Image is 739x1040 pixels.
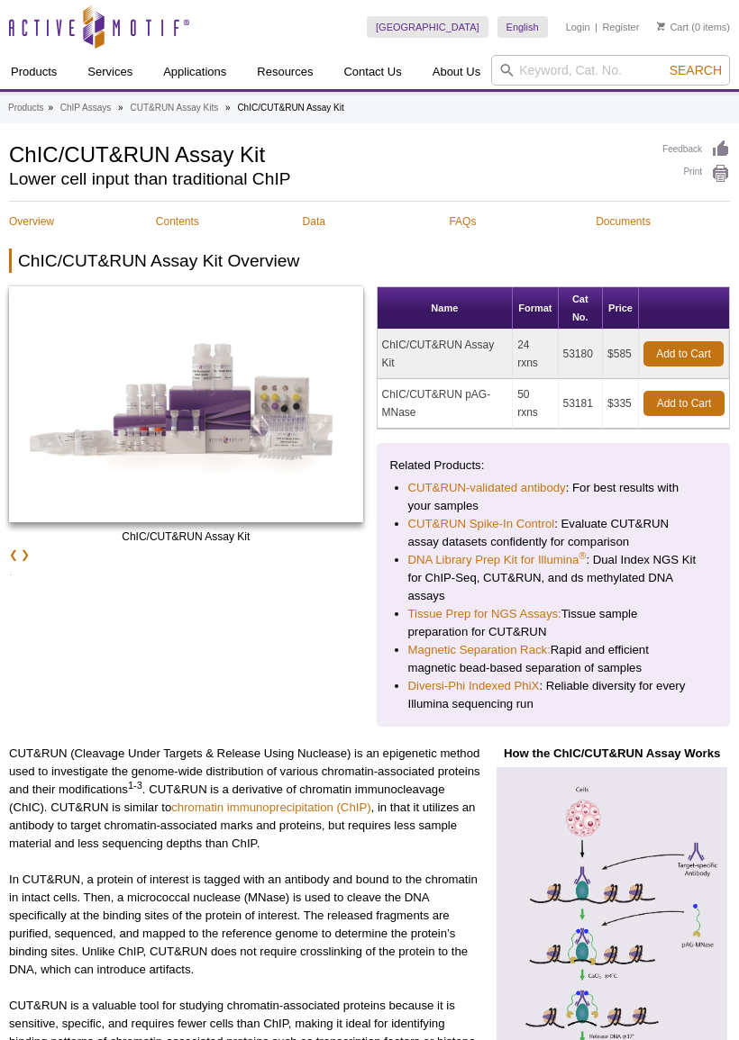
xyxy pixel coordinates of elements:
[643,391,725,416] a: Add to Cart
[670,63,722,77] span: Search
[408,515,699,551] li: : Evaluate CUT&RUN assay datasets confidently for comparison
[603,287,639,330] th: Price
[225,103,231,113] li: »
[504,746,720,760] strong: How the ChIC/CUT&RUN Assay Works
[408,641,699,677] li: Rapid and efficient magnetic bead-based separation of samples
[122,530,250,543] span: ChIC/CUT&RUN Assay Kit
[566,21,590,33] a: Login
[9,546,18,564] a: ❮
[156,213,269,231] a: Contents
[408,551,699,605] li: : Dual Index NGS Kit for ChIP-Seq, CUT&RUN, and ds methylated DNA assays
[9,286,363,522] img: ChIC/CUT&RUN Assay Kit
[48,103,53,113] li: »
[603,379,639,429] td: $335
[152,55,237,89] a: Applications
[497,16,548,38] a: English
[408,605,561,623] a: Tissue Prep for NGS Assays:
[408,479,566,497] a: CUT&RUN-validated antibody
[9,249,730,273] h2: ChIC/CUT&RUN Assay Kit Overview
[603,330,639,379] td: $585
[449,213,562,231] a: FAQs
[657,22,665,31] img: Your Cart
[408,515,555,533] a: CUT&RUN Spike-In Control
[491,55,730,86] input: Keyword, Cat. No.
[657,16,730,38] li: (0 items)
[378,379,514,429] td: ChIC/CUT&RUN pAG-MNase
[378,287,514,330] th: Name
[596,213,709,231] a: Documents
[559,379,604,429] td: 53181
[664,62,727,78] button: Search
[662,140,730,159] a: Feedback
[367,16,488,38] a: [GEOGRAPHIC_DATA]
[9,745,480,853] p: CUT&RUN (Cleavage Under Targets & Release Using Nuclease) is an epigenetic method used to investi...
[9,213,123,231] a: Overview
[77,55,143,89] a: Services
[171,800,370,814] a: chromatin immunoprecipitation (ChIP)
[513,330,558,379] td: 24 rxns
[408,605,699,641] li: Tissue sample preparation for CUT&RUN
[378,330,514,379] td: ChIC/CUT&RUN Assay Kit
[60,100,112,116] a: ChIP Assays
[408,551,587,569] a: DNA Library Prep Kit for Illumina®
[237,103,343,113] li: ChIC/CUT&RUN Assay Kit
[390,457,717,475] p: Related Products:
[21,546,30,564] a: ❯
[513,379,558,429] td: 50 rxns
[246,55,324,89] a: Resources
[9,286,363,528] a: ChIC/CUT&RUN Assay Kit
[9,171,644,187] h2: Lower cell input than traditional ChIP
[9,871,480,979] p: In CUT&RUN, a protein of interest is tagged with an antibody and bound to the chromatin in intact...
[408,641,551,659] a: Magnetic Separation Rack:
[595,16,598,38] li: |
[579,550,586,561] sup: ®
[8,100,43,116] a: Products
[513,287,558,330] th: Format
[333,55,412,89] a: Contact Us
[643,341,724,366] a: Add to Cart
[559,330,604,379] td: 53180
[408,677,699,713] li: : Reliable diversity for every Illumina sequencing run
[559,287,604,330] th: Cat No.
[303,213,416,231] a: Data
[9,140,644,167] h1: ChIC/CUT&RUN Assay Kit
[408,677,540,695] a: Diversi-Phi Indexed PhiX
[408,479,699,515] li: : For best results with your samples
[130,100,218,116] a: CUT&RUN Assay Kits
[602,21,639,33] a: Register
[662,164,730,184] a: Print
[657,21,689,33] a: Cart
[118,103,123,113] li: »
[422,55,491,89] a: About Us
[128,780,142,791] sup: 1-3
